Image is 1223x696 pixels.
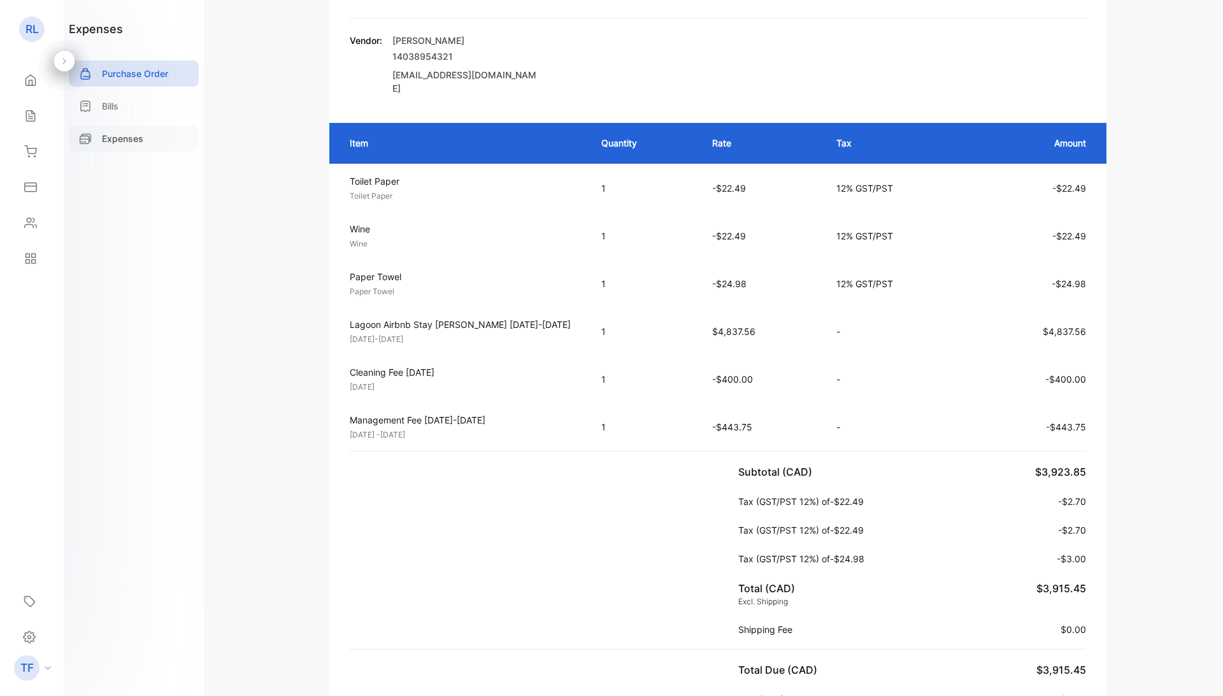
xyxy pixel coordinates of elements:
[836,373,960,386] p: -
[712,231,746,241] span: -$22.49
[350,429,578,441] p: [DATE] -[DATE]
[1058,496,1086,507] span: -$2.70
[350,174,578,188] p: Toilet Paper
[102,67,168,80] p: Purchase Order
[350,381,578,393] p: [DATE]
[712,183,746,194] span: -$22.49
[1036,664,1086,676] span: $3,915.45
[69,60,199,87] a: Purchase Order
[392,34,539,47] p: [PERSON_NAME]
[350,318,578,331] p: Lagoon Airbnb Stay [PERSON_NAME] [DATE]-[DATE]
[738,525,830,536] span: Tax (GST/PST 12%) of
[830,525,864,536] span: -$22.49
[1035,465,1086,478] span: $3,923.85
[712,374,753,385] span: -$400.00
[350,222,578,236] p: Wine
[738,553,830,564] span: Tax (GST/PST 12%) of
[712,422,752,432] span: -$443.75
[985,136,1086,150] p: Amount
[836,229,960,243] p: 12% GST/PST
[712,326,755,337] span: $4,837.56
[350,190,578,202] p: Toilet Paper
[350,366,578,379] p: Cleaning Fee [DATE]
[738,496,830,507] span: Tax (GST/PST 12%) of
[1036,582,1086,595] span: $3,915.45
[350,286,578,297] p: Paper Towel
[836,325,960,338] p: -
[350,270,578,283] p: Paper Towel
[738,596,795,607] p: Excl. Shipping
[1052,231,1086,241] span: -$22.49
[102,99,118,113] p: Bills
[1052,278,1086,289] span: -$24.98
[836,420,960,434] p: -
[1057,553,1086,564] span: -$3.00
[1058,525,1086,536] span: -$2.70
[350,413,578,427] p: Management Fee [DATE]-[DATE]
[350,238,578,250] p: Wine
[601,277,687,290] p: 1
[1045,374,1086,385] span: -$400.00
[350,136,576,150] p: Item
[1052,183,1086,194] span: -$22.49
[69,20,123,38] h1: expenses
[20,660,34,676] p: TF
[738,662,822,678] p: Total Due (CAD)
[102,132,143,145] p: Expenses
[836,181,960,195] p: 12% GST/PST
[601,420,687,434] p: 1
[738,464,817,479] p: Subtotal (CAD)
[601,229,687,243] p: 1
[69,93,199,119] a: Bills
[836,136,960,150] p: Tax
[10,5,48,43] button: Open LiveChat chat widget
[830,553,864,564] span: -$24.98
[738,623,797,636] p: Shipping Fee
[601,181,687,195] p: 1
[1061,624,1086,635] span: $0.00
[392,50,539,63] p: 14038954321
[601,373,687,386] p: 1
[738,581,795,596] p: Total (CAD)
[25,21,39,38] p: RL
[712,278,747,289] span: -$24.98
[69,125,199,152] a: Expenses
[1043,326,1086,337] span: $4,837.56
[350,34,382,47] p: Vendor:
[350,334,578,345] p: [DATE]-[DATE]
[712,136,812,150] p: Rate
[601,136,687,150] p: Quantity
[830,496,864,507] span: -$22.49
[1046,422,1086,432] span: -$443.75
[392,68,539,95] p: [EMAIL_ADDRESS][DOMAIN_NAME]
[601,325,687,338] p: 1
[836,277,960,290] p: 12% GST/PST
